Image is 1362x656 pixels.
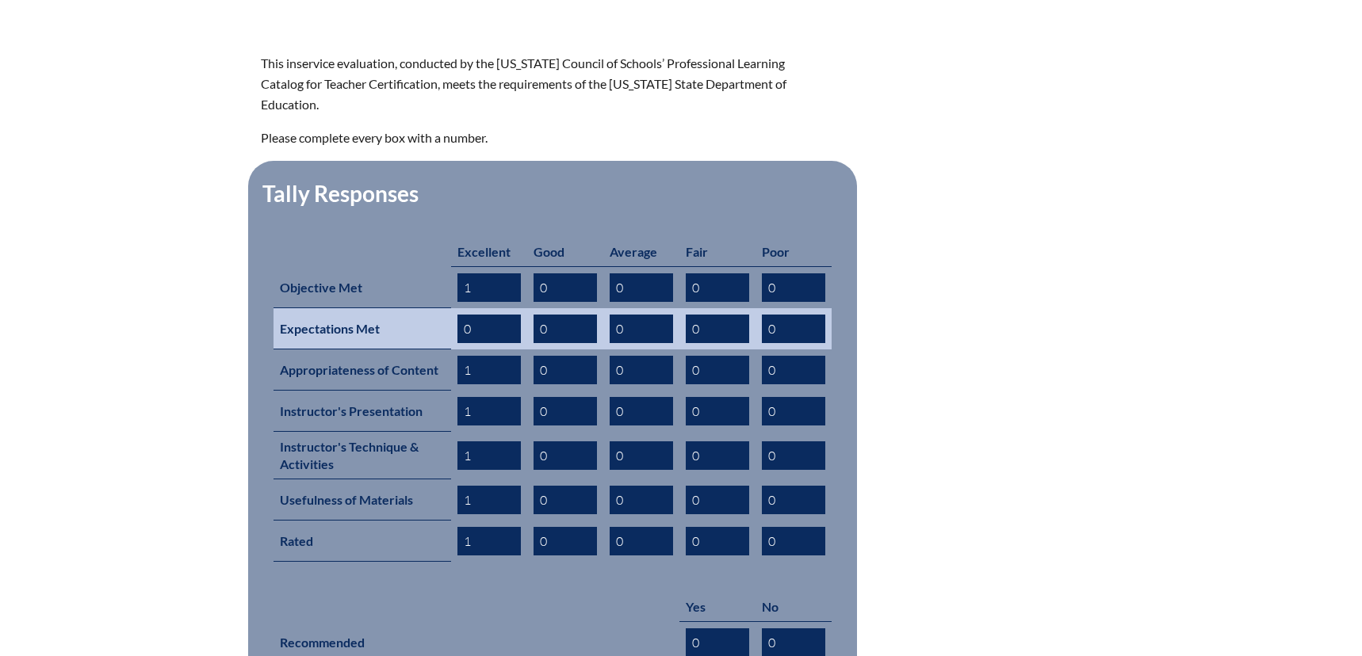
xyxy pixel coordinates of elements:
[679,237,756,267] th: Fair
[261,128,819,148] p: Please complete every box with a number.
[274,349,451,391] th: Appropriateness of Content
[274,479,451,521] th: Usefulness of Materials
[274,266,451,308] th: Objective Met
[756,237,832,267] th: Poor
[274,391,451,432] th: Instructor's Presentation
[451,237,527,267] th: Excellent
[261,53,819,115] p: This inservice evaluation, conducted by the [US_STATE] Council of Schools’ Professional Learning ...
[274,308,451,349] th: Expectations Met
[274,432,451,479] th: Instructor's Technique & Activities
[679,592,756,622] th: Yes
[603,237,679,267] th: Average
[274,521,451,562] th: Rated
[261,180,420,207] legend: Tally Responses
[756,592,832,622] th: No
[527,237,603,267] th: Good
